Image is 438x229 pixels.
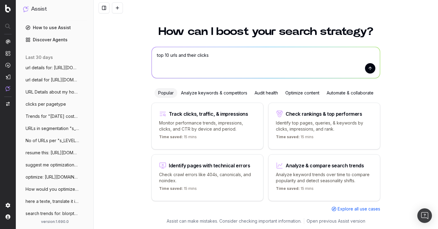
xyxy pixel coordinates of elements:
[26,186,79,192] span: How would you optimize: [URL][PERSON_NAME]
[26,198,79,204] span: here a texte, translate it in english U
[307,218,365,224] a: Open previous Assist version
[276,186,300,191] span: Time saved:
[276,172,373,184] p: Analyze keyword trends over time to compare popularity and detect seasonality shifts.
[276,120,373,132] p: Identify top pages, queries, & keywords by clicks, impressions, and rank.
[23,6,29,12] img: Assist
[26,65,79,71] span: url details for: [URL][DOMAIN_NAME][PERSON_NAME]
[159,186,183,191] span: Time saved:
[5,63,10,68] img: Activation
[26,162,79,168] span: suggest me optimizations based on: https
[21,172,89,182] button: optimize: [URL][DOMAIN_NAME][PERSON_NAME]
[31,5,47,13] h1: Assist
[276,135,300,139] span: Time saved:
[251,88,282,98] div: Audit health
[21,160,89,170] button: suggest me optimizations based on: https
[159,135,183,139] span: Time saved:
[159,172,256,184] p: Check crawl errors like 404s, canonicals, and noindex.
[169,163,250,168] div: Identify pages with technical errors
[169,111,248,116] div: Track clicks, traffic, & impressions
[21,35,89,45] a: Discover Agents
[5,203,10,208] img: Setting
[21,63,89,73] button: url details for: [URL][DOMAIN_NAME][PERSON_NAME]
[23,5,86,13] button: Assist
[21,75,89,85] button: url detail for [URL][DOMAIN_NAME][PERSON_NAME]
[159,120,256,132] p: Monitor performance trends, impressions, clicks, and CTR by device and period.
[159,186,197,193] p: 15 mins
[26,174,79,180] span: optimize: [URL][DOMAIN_NAME][PERSON_NAME]
[282,88,323,98] div: Optimize content
[151,26,380,37] h1: How can I boost your search strategy?
[26,138,79,144] span: No of URLs per "s_LEVEL2_FOLDERS"
[26,113,79,119] span: Trends for "[DATE] costume"
[26,101,66,107] span: clicks per pagetype
[21,99,89,109] button: clicks per pagetype
[276,186,314,193] p: 15 mins
[5,86,10,91] img: Assist
[167,218,301,224] p: Assist can make mistakes. Consider checking important information.
[21,124,89,133] button: URLs in segmentation "s_LEVEL2_FOLDERS"
[23,219,86,224] div: version: 1.690.0
[21,184,89,194] button: How would you optimize: [URL][PERSON_NAME]
[21,148,89,158] button: resume this: [URL][DOMAIN_NAME]
[323,88,377,98] div: Automate & collaborate
[26,89,79,95] span: URL Details about my hompage
[26,150,79,156] span: resume this: [URL][DOMAIN_NAME]
[159,135,197,142] p: 15 mins
[26,77,79,83] span: url detail for [URL][DOMAIN_NAME][PERSON_NAME]
[338,206,380,212] span: Explore all use cases
[5,5,11,12] img: Botify logo
[6,102,10,106] img: Switch project
[5,51,10,56] img: Intelligence
[5,74,10,79] img: Studio
[26,125,79,132] span: URLs in segmentation "s_LEVEL2_FOLDERS"
[5,214,10,219] img: My account
[21,197,89,206] button: here a texte, translate it in english U
[21,87,89,97] button: URL Details about my hompage
[152,47,380,78] textarea: top 10 urls and their clicks
[5,39,10,44] img: Analytics
[417,208,432,223] div: Open Intercom Messenger
[286,163,364,168] div: Analyze & compare search trends
[177,88,251,98] div: Analyze keywords & competitors
[155,88,177,98] div: Popular
[286,111,362,116] div: Check rankings & top performers
[332,206,380,212] a: Explore all use cases
[276,135,314,142] p: 15 mins
[21,111,89,121] button: Trends for "[DATE] costume"
[21,136,89,145] button: No of URLs per "s_LEVEL2_FOLDERS"
[26,210,79,217] span: search trends for: blorptastic furniture
[21,23,89,32] a: How to use Assist
[26,54,53,60] span: last 30 days
[21,209,89,218] button: search trends for: blorptastic furniture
